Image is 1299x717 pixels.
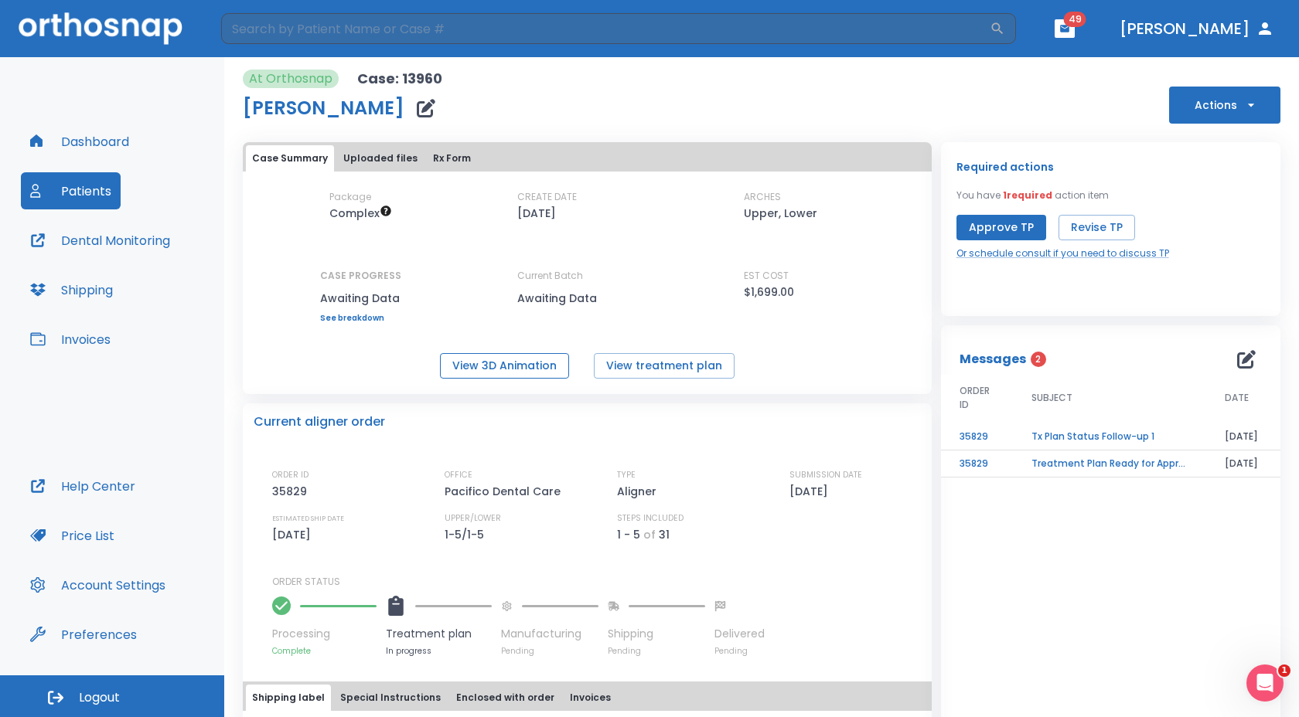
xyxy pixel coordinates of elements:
div: tabs [246,685,929,711]
td: 35829 [941,423,1013,450]
button: Invoices [21,321,120,358]
button: Preferences [21,616,146,653]
p: [DATE] [789,482,834,501]
p: SUBMISSION DATE [789,468,862,482]
p: Package [329,190,371,204]
button: Patients [21,172,121,209]
p: ORDER ID [272,468,309,482]
p: TYPE [617,468,636,482]
span: SUBJECT [1031,391,1072,405]
button: Invoices [564,685,617,711]
p: 1 - 5 [617,525,640,544]
button: Shipping [21,271,122,308]
button: Account Settings [21,566,175,603]
span: 2 [1031,352,1046,367]
button: Dental Monitoring [21,222,179,259]
div: Tooltip anchor [134,627,148,641]
span: Logout [79,689,120,706]
p: Current Batch [517,269,656,283]
button: Rx Form [427,145,477,172]
button: View 3D Animation [440,353,569,379]
p: At Orthosnap [249,70,332,88]
p: Processing [272,626,377,642]
td: [DATE] [1206,423,1280,450]
p: UPPER/LOWER [445,511,501,525]
button: View treatment plan [594,353,735,379]
p: [DATE] [517,204,556,223]
button: Special Instructions [334,685,447,711]
button: Case Summary [246,145,334,172]
span: 1 required [1003,189,1052,202]
p: $1,699.00 [744,283,794,301]
td: 35829 [941,450,1013,477]
p: OFFICE [445,468,472,482]
button: Actions [1169,87,1280,124]
p: CREATE DATE [517,190,577,204]
p: Manufacturing [501,626,598,642]
p: Aligner [617,482,662,501]
button: [PERSON_NAME] [1113,15,1280,42]
iframe: Intercom live chat [1246,664,1284,702]
p: Upper, Lower [744,204,817,223]
p: Pending [608,645,705,657]
p: Shipping [608,626,705,642]
p: 35829 [272,482,312,501]
p: Pending [501,645,598,657]
h1: [PERSON_NAME] [243,99,404,117]
p: 1-5/1-5 [445,525,489,544]
p: Awaiting Data [320,289,401,308]
p: Complete [272,645,377,657]
p: STEPS INCLUDED [617,511,684,525]
p: You have action item [956,189,1109,202]
button: Approve TP [956,215,1046,240]
span: 49 [1064,12,1086,27]
button: Revise TP [1059,215,1135,240]
img: Orthosnap [19,12,182,44]
p: of [643,525,656,544]
span: Up to 50 Steps (100 aligners) [329,206,392,221]
button: Dashboard [21,123,138,160]
button: Uploaded files [337,145,424,172]
input: Search by Patient Name or Case # [221,13,990,44]
p: [DATE] [272,525,316,544]
td: Treatment Plan Ready for Approval! [1013,450,1206,477]
p: Pending [714,645,765,657]
span: 1 [1278,664,1290,677]
p: Pacifico Dental Care [445,482,566,501]
p: In progress [386,645,492,657]
p: Awaiting Data [517,289,656,308]
a: Or schedule consult if you need to discuss TP [956,246,1169,260]
span: ORDER ID [960,384,994,412]
p: Treatment plan [386,626,492,642]
p: ORDER STATUS [272,575,921,589]
a: See breakdown [320,314,401,323]
div: tabs [246,145,929,172]
span: DATE [1225,391,1249,405]
button: Enclosed with order [450,685,561,711]
p: Required actions [956,158,1054,176]
p: ARCHES [744,190,781,204]
p: 31 [659,525,670,544]
p: CASE PROGRESS [320,269,401,283]
p: Delivered [714,626,765,642]
button: Shipping label [246,685,331,711]
td: [DATE] [1206,450,1280,477]
p: Case: 13960 [357,70,442,88]
p: ESTIMATED SHIP DATE [272,511,344,525]
td: Tx Plan Status Follow-up 1 [1013,423,1206,450]
p: EST COST [744,269,789,283]
button: Price List [21,517,124,554]
p: Messages [960,350,1026,369]
p: Current aligner order [254,413,385,431]
button: Help Center [21,467,145,505]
